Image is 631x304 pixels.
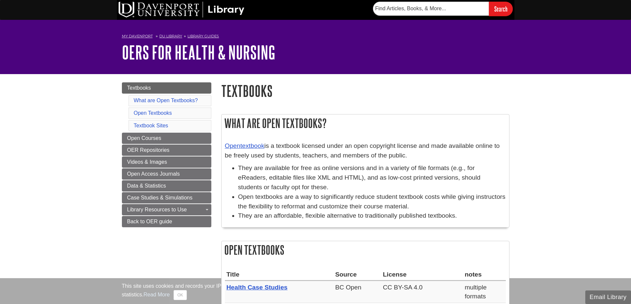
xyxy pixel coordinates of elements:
[240,142,264,149] a: textbook
[489,2,513,16] input: Search
[127,171,180,177] span: Open Access Journals
[122,168,211,180] a: Open Access Journals
[127,183,166,189] span: Data & Statistics
[134,123,168,128] a: Textbook Sites
[334,268,381,281] th: Source
[127,219,172,224] span: Back to OER guide
[463,281,506,303] td: multiple formats
[127,207,187,212] span: Library Resources to Use
[381,268,463,281] th: License
[159,34,182,38] a: DU Library
[227,284,288,291] a: Health Case Studies
[122,133,211,144] a: Open Courses
[122,145,211,156] a: OER Repositories
[122,32,509,42] nav: breadcrumb
[238,192,506,211] li: Open textbooks are a way to significantly reduce student textbook costs while giving instructors ...
[585,290,631,304] button: Email Library
[127,147,170,153] span: OER Repositories
[187,34,219,38] a: Library Guides
[122,204,211,215] a: Library Resources to Use
[122,42,275,63] a: OERs for Health & Nursing
[334,281,381,303] td: BC Open
[463,268,506,281] th: notes
[222,241,509,259] h2: Open Textbooks
[119,2,244,18] img: DU Library
[122,180,211,192] a: Data & Statistics
[225,142,240,149] a: Open
[225,141,506,160] p: is a textbook licensed under an open copyright license and made available online to be freely use...
[373,2,513,16] form: Searches DU Library's articles, books, and more
[373,2,489,16] input: Find Articles, Books, & More...
[127,195,192,200] span: Case Studies & Simulations
[134,98,198,103] a: What are Open Textbooks?
[143,292,170,297] a: Read More
[122,282,509,300] div: This site uses cookies and records your IP address for usage statistics. Additionally, we use Goo...
[122,82,211,227] div: Guide Page Menu
[238,211,506,221] li: They are an affordable, flexible alternative to traditionally published textbooks.
[238,163,506,192] li: They are available for free as online versions and in a variety of file formats (e.g., for eReade...
[122,216,211,227] a: Back to OER guide
[122,156,211,168] a: Videos & Images
[127,85,151,91] span: Textbooks
[122,192,211,203] a: Case Studies & Simulations
[222,114,509,132] h2: What are Open Textbooks?
[381,281,463,303] td: CC BY-SA 4.0
[221,82,509,99] h1: Textbooks
[225,268,334,281] th: Title
[127,159,167,165] span: Videos & Images
[122,33,153,39] a: My Davenport
[174,290,186,300] button: Close
[122,82,211,94] a: Textbooks
[134,110,172,116] a: Open Textbooks
[127,135,161,141] span: Open Courses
